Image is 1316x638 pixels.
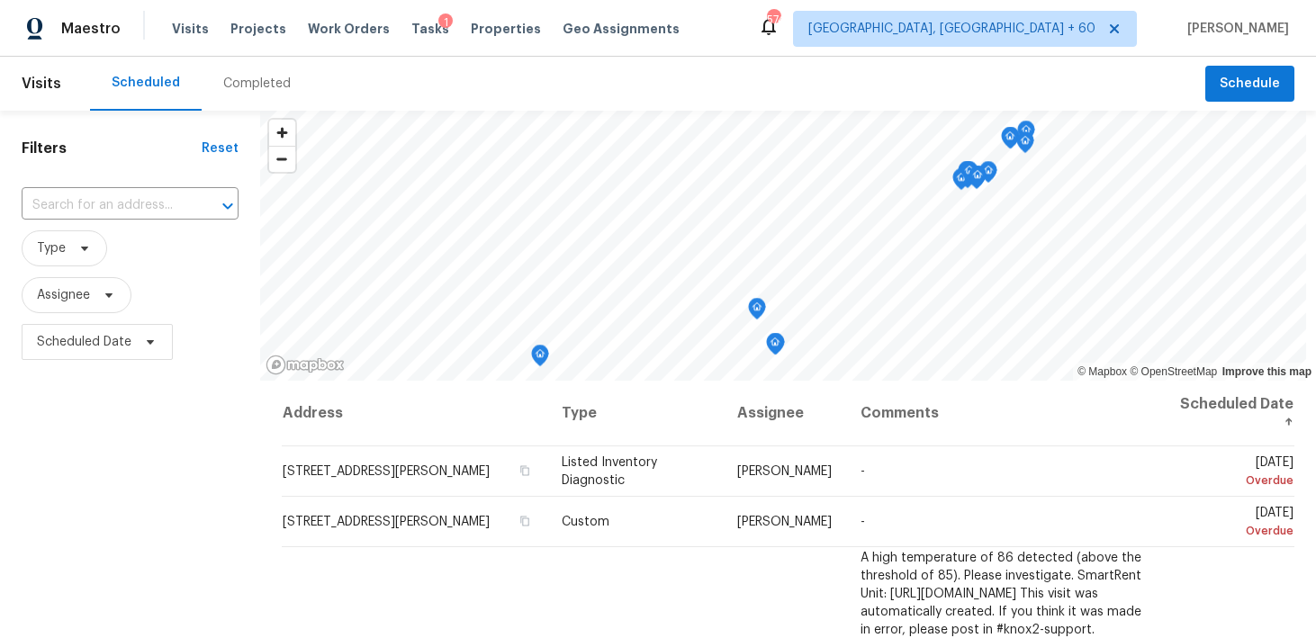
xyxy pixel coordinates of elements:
th: Comments [846,381,1161,446]
span: [PERSON_NAME] [737,465,832,478]
div: Map marker [958,161,976,189]
span: [GEOGRAPHIC_DATA], [GEOGRAPHIC_DATA] + 60 [808,20,1095,38]
div: Map marker [531,345,549,373]
div: Map marker [766,333,784,361]
span: Geo Assignments [563,20,680,38]
button: Copy Address [517,463,533,479]
span: Assignee [37,286,90,304]
span: Scheduled Date [37,333,131,351]
span: [STREET_ADDRESS][PERSON_NAME] [283,465,490,478]
div: Map marker [979,161,997,189]
span: Maestro [61,20,121,38]
th: Assignee [723,381,846,446]
div: Reset [202,139,239,157]
span: [PERSON_NAME] [737,516,832,528]
span: [PERSON_NAME] [1180,20,1289,38]
div: Map marker [960,161,978,189]
div: Map marker [1017,121,1035,148]
button: Copy Address [517,513,533,529]
button: Open [215,193,240,219]
th: Address [282,381,547,446]
h1: Filters [22,139,202,157]
th: Scheduled Date ↑ [1161,381,1294,446]
span: Tasks [411,22,449,35]
a: Mapbox [1077,365,1127,378]
div: Map marker [952,168,970,196]
div: 1 [438,13,453,31]
div: Scheduled [112,74,180,92]
div: Overdue [1176,472,1293,490]
div: Map marker [767,333,785,361]
span: Projects [230,20,286,38]
div: Completed [223,75,291,93]
button: Zoom in [269,120,295,146]
button: Schedule [1205,66,1294,103]
span: Properties [471,20,541,38]
input: Search for an address... [22,192,188,220]
span: [DATE] [1176,507,1293,540]
span: [DATE] [1176,456,1293,490]
div: Map marker [969,166,987,193]
canvas: Map [260,111,1306,381]
span: Visits [172,20,209,38]
span: Type [37,239,66,257]
span: - [861,516,865,528]
span: Schedule [1220,73,1280,95]
div: Overdue [1176,522,1293,540]
span: [STREET_ADDRESS][PERSON_NAME] [283,516,490,528]
div: Map marker [1001,127,1019,155]
div: Map marker [1016,131,1034,159]
button: Zoom out [269,146,295,172]
a: OpenStreetMap [1130,365,1217,378]
span: Visits [22,64,61,103]
th: Type [547,381,724,446]
span: - [861,465,865,478]
span: Zoom out [269,147,295,172]
a: Mapbox homepage [266,355,345,375]
span: Custom [562,516,609,528]
div: 574 [767,11,780,29]
span: Work Orders [308,20,390,38]
div: Map marker [748,298,766,326]
a: Improve this map [1222,365,1311,378]
div: Map marker [1002,127,1020,155]
span: Listed Inventory Diagnostic [562,456,657,487]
